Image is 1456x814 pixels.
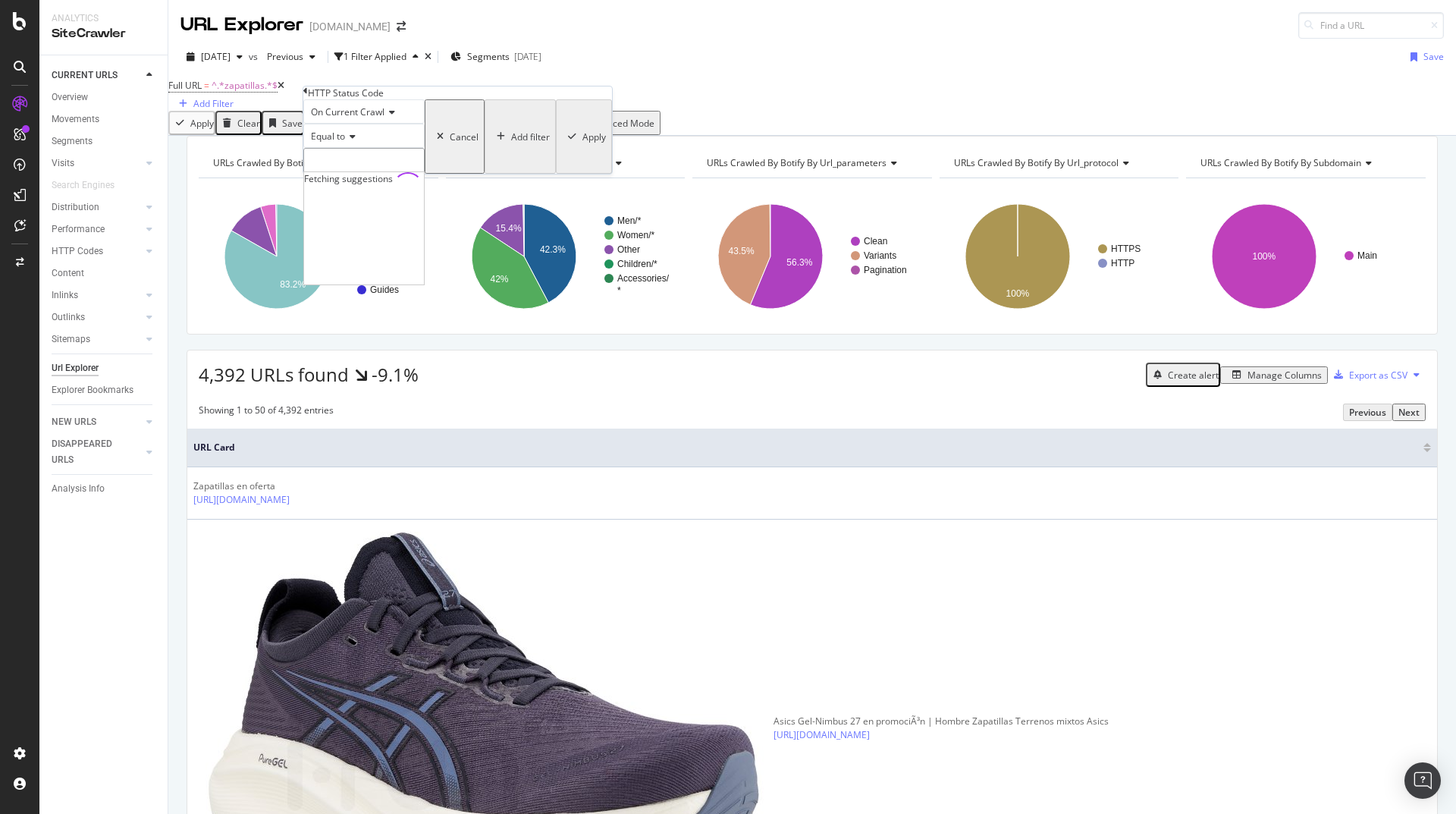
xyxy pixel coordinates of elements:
[52,178,130,193] a: Search Engines
[692,190,930,322] svg: A chart.
[52,332,142,347] a: Sitemaps
[617,230,654,240] text: Women/*
[1186,190,1423,322] svg: A chart.
[204,79,209,92] span: =
[704,151,918,175] h4: URLs Crawled By Botify By url_parameters
[425,99,485,174] button: Cancel
[1111,244,1141,254] text: HTTPS
[193,97,234,110] div: Add Filter
[617,244,640,255] text: Other
[193,479,368,493] div: Zapatillas en oferta
[1349,406,1386,419] div: Previous
[1111,258,1134,269] text: HTTP
[707,156,886,169] span: URLs Crawled By Botify By url_parameters
[444,45,548,69] button: Segments[DATE]
[1298,12,1444,39] input: Find a URL
[397,21,406,32] div: arrow-right-arrow-left
[52,134,93,149] div: Segments
[168,96,238,111] button: Add Filter
[370,284,399,295] text: Guides
[1404,762,1441,799] div: Open Intercom Messenger
[52,178,115,193] div: Search Engines
[52,25,155,42] div: SiteCrawler
[954,156,1119,169] span: URLs Crawled By Botify By url_protocol
[729,246,755,256] text: 43.5%
[190,117,214,130] div: Apply
[582,130,606,143] div: Apply
[617,273,670,284] text: Accessories/
[52,222,105,237] div: Performance
[52,68,142,83] a: CURRENT URLS
[52,266,157,281] a: Content
[52,360,99,376] div: Url Explorer
[52,332,90,347] div: Sitemaps
[52,112,157,127] a: Movements
[1343,404,1392,421] button: Previous
[864,265,907,275] text: Pagination
[1357,250,1377,261] text: Main
[539,244,565,255] text: 42.3%
[940,190,1177,322] svg: A chart.
[467,50,510,63] span: Segments
[446,190,683,322] svg: A chart.
[1392,404,1426,421] button: Next
[52,112,99,127] div: Movements
[864,236,887,247] text: Clean
[556,99,612,174] button: Apply
[52,414,96,430] div: NEW URLS
[168,111,215,135] button: Apply
[311,130,345,143] span: Equal to
[514,50,541,63] div: [DATE]
[52,288,142,303] a: Inlinks
[215,111,262,135] button: Clear
[168,79,202,92] span: Full URL
[617,259,657,269] text: Children/*
[193,441,1420,454] span: URL Card
[450,130,479,143] div: Cancel
[1220,366,1328,384] button: Manage Columns
[773,715,1109,728] div: Asics Gel-Nimbus 27 en promociÃ³n | Hombre Zapatillas Terrenos mixtos Asics
[199,190,436,322] svg: A chart.
[199,404,334,421] div: Showing 1 to 50 of 4,392 entries
[511,130,550,143] div: Add filter
[1328,363,1407,387] button: Export as CSV
[52,382,133,398] div: Explorer Bookmarks
[1168,369,1219,382] div: Create alert
[52,310,85,325] div: Outlinks
[490,274,508,284] text: 42%
[309,19,391,34] div: [DOMAIN_NAME]
[212,79,278,92] span: ^.*zapatillas.*$
[864,250,896,261] text: Variants
[495,223,521,234] text: 15.4%
[773,728,870,742] a: [URL][DOMAIN_NAME]
[334,45,425,69] button: 1 Filter Applied
[52,90,157,105] a: Overview
[180,45,249,69] button: [DATE]
[1006,288,1029,299] text: 100%
[282,117,303,130] div: Save
[52,12,155,25] div: Analytics
[261,45,322,69] button: Previous
[280,279,306,290] text: 83.2%
[1398,406,1420,419] div: Next
[308,86,384,99] div: HTTP Status Code
[237,117,260,130] div: Clear
[52,481,157,497] a: Analysis Info
[52,68,118,83] div: CURRENT URLS
[52,436,142,468] a: DISAPPEARED URLS
[199,362,349,387] span: 4,392 URLs found
[372,362,419,388] div: -9.1%
[1247,369,1322,382] div: Manage Columns
[210,151,425,175] h4: URLs Crawled By Botify By pagetype
[52,222,142,237] a: Performance
[1200,156,1361,169] span: URLs Crawled By Botify By subdomain
[1349,369,1407,382] div: Export as CSV
[304,172,393,203] div: Fetching suggestions
[1253,251,1276,262] text: 100%
[485,99,556,174] button: Add filter
[213,156,366,169] span: URLs Crawled By Botify By pagetype
[52,200,99,215] div: Distribution
[261,50,303,63] span: Previous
